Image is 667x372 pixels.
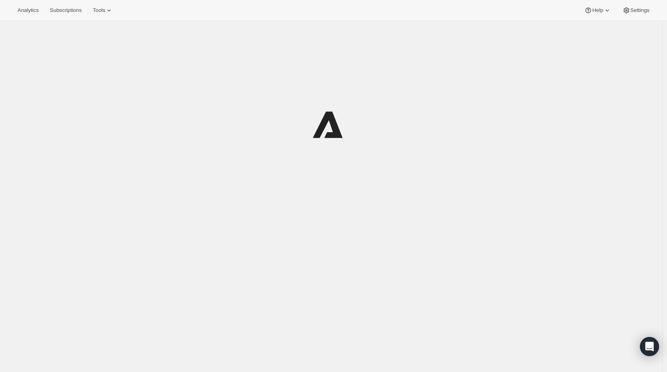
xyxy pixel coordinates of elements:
span: Settings [630,7,649,14]
span: Help [592,7,603,14]
button: Help [579,5,616,16]
span: Subscriptions [50,7,82,14]
button: Settings [618,5,654,16]
button: Analytics [13,5,43,16]
span: Analytics [18,7,39,14]
span: Tools [93,7,105,14]
button: Tools [88,5,118,16]
div: Open Intercom Messenger [640,337,659,356]
button: Subscriptions [45,5,86,16]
